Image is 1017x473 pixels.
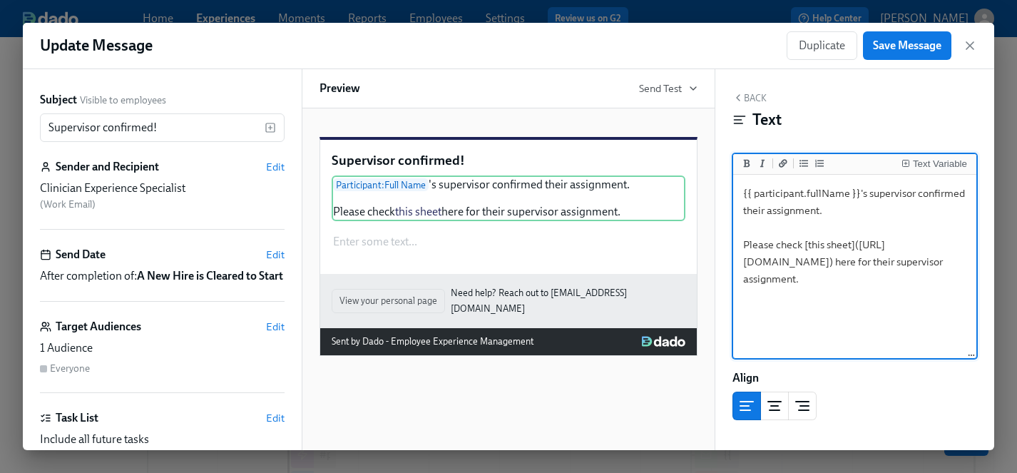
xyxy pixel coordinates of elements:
h4: Text [752,109,782,131]
h1: Update Message [40,35,153,56]
button: Back [732,92,767,103]
div: Show full content for ongoing tasks [40,447,285,463]
button: Add ordered list [812,156,827,171]
div: Enter some text... [332,233,685,251]
span: After completion of: [40,268,283,284]
label: Align [732,370,759,386]
svg: Right [794,397,811,414]
button: Edit [266,160,285,174]
label: Subject [40,92,77,108]
button: Save Message [863,31,951,60]
button: Add italic text [755,156,770,171]
div: Send DateEditAfter completion of:A New Hire is Cleared to Start [40,247,285,302]
textarea: {{ participant.fullName }}'s supervisor confirmed their assignment. Please check [this sheet]([UR... [736,178,973,357]
div: Clinician Experience Specialist [40,180,285,196]
button: Add bold text [740,156,754,171]
div: Everyone [50,362,90,375]
div: text alignment [732,392,817,420]
h6: Target Audiences [56,319,141,335]
button: Duplicate [787,31,857,60]
h6: Send Date [56,247,106,263]
div: Include all future tasks [40,432,285,447]
strong: A New Hire is Cleared to Start [137,269,283,283]
button: Edit [266,411,285,425]
div: Participant:Full Name's supervisor confirmed their assignment. Please checkthis sheethere for the... [332,176,685,221]
button: Insert Text Variable [899,156,970,171]
h6: Task List [56,410,98,426]
h6: Preview [320,81,360,96]
h6: Sender and Recipient [56,159,159,175]
button: Add unordered list [797,156,811,171]
div: Target AudiencesEdit1 AudienceEveryone [40,319,285,393]
img: Dado [642,336,685,347]
button: View your personal page [332,289,445,313]
button: center aligned [760,392,789,420]
span: Save Message [873,39,941,53]
a: Need help? Reach out to [EMAIL_ADDRESS][DOMAIN_NAME] [451,285,685,317]
svg: Insert text variable [265,122,276,133]
button: Edit [266,320,285,334]
div: 1 Audience [40,340,285,356]
svg: Center [766,397,783,414]
button: Edit [266,248,285,262]
span: Visible to employees [80,93,166,107]
svg: Left [738,397,755,414]
button: Add a link [776,156,790,171]
div: Sent by Dado - Employee Experience Management [332,334,533,350]
span: View your personal page [339,294,437,308]
button: left aligned [732,392,761,420]
button: right aligned [788,392,817,420]
div: Text Variable [913,159,967,169]
button: Send Test [639,81,697,96]
span: ( Work Email ) [40,198,96,210]
div: Sender and RecipientEditClinician Experience Specialist (Work Email) [40,159,285,230]
span: Duplicate [799,39,845,53]
p: Supervisor confirmed! [332,151,685,170]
